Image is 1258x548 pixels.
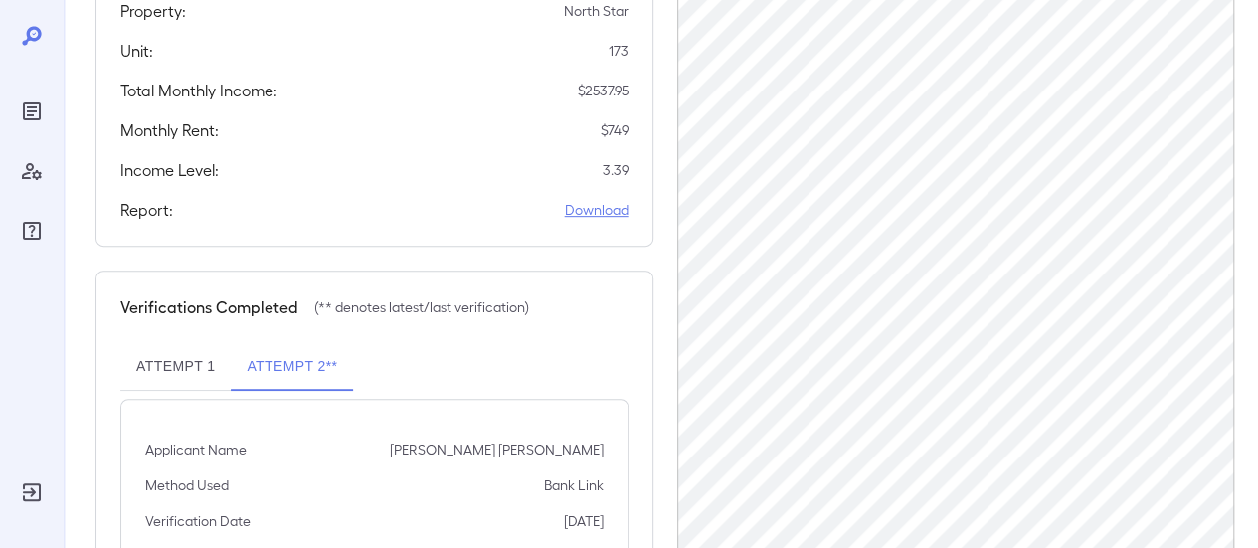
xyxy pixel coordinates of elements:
[120,343,231,391] button: Attempt 1
[120,39,153,63] h5: Unit:
[16,476,48,508] div: Log Out
[145,440,247,459] p: Applicant Name
[564,1,629,21] p: North Star
[16,95,48,127] div: Reports
[314,297,529,317] p: (** denotes latest/last verification)
[120,295,298,319] h5: Verifications Completed
[609,41,629,61] p: 173
[120,79,277,102] h5: Total Monthly Income:
[601,120,629,140] p: $ 749
[603,160,629,180] p: 3.39
[565,200,629,220] a: Download
[145,475,229,495] p: Method Used
[390,440,604,459] p: [PERSON_NAME] [PERSON_NAME]
[120,118,219,142] h5: Monthly Rent:
[231,343,353,391] button: Attempt 2**
[120,158,219,182] h5: Income Level:
[16,215,48,247] div: FAQ
[145,511,251,531] p: Verification Date
[16,155,48,187] div: Manage Users
[564,511,604,531] p: [DATE]
[120,198,173,222] h5: Report:
[578,81,629,100] p: $ 2537.95
[544,475,604,495] p: Bank Link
